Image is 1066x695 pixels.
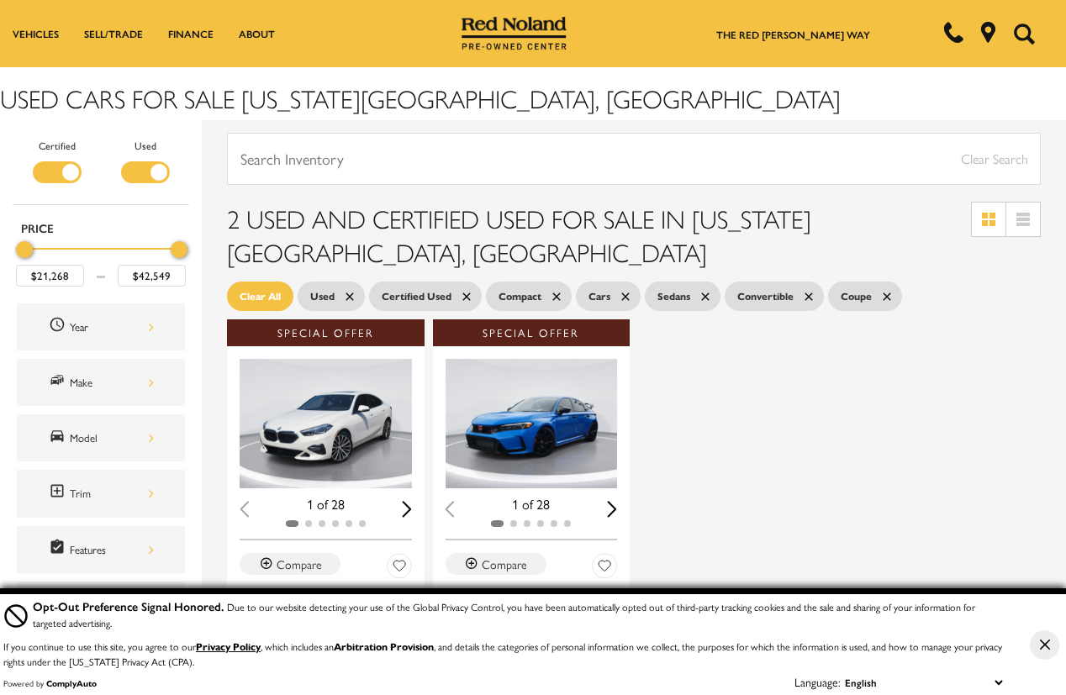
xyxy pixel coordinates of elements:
[841,286,872,307] span: Coupe
[33,598,1006,630] div: Due to our website detecting your use of the Global Privacy Control, you have been automatically ...
[737,286,794,307] span: Convertible
[16,265,84,287] input: Minimum
[49,371,70,393] span: Make
[227,200,811,270] span: 2 Used and Certified Used for Sale in [US_STATE][GEOGRAPHIC_DATA], [GEOGRAPHIC_DATA]
[17,470,185,517] div: TrimTrim
[841,673,1006,692] select: Language Select
[227,133,1041,185] input: Search Inventory
[462,17,567,50] img: Red Noland Pre-Owned
[592,553,617,584] button: Save Vehicle
[588,286,610,307] span: Cars
[3,678,97,688] div: Powered by
[39,137,76,154] label: Certified
[171,241,187,258] div: Maximum Price
[240,553,340,575] button: Compare Vehicle
[240,359,412,488] div: 1 / 2
[21,220,181,235] h5: Price
[70,429,154,447] div: Model
[46,677,97,689] a: ComplyAuto
[49,539,70,561] span: Features
[462,23,567,39] a: Red Noland Pre-Owned
[446,495,618,513] div: 1 of 28
[49,316,70,338] span: Year
[17,582,185,629] div: FueltypeFueltype
[446,585,618,652] a: Used 2023Used 2023 Honda Civic Type R Base With Navigation
[16,241,33,258] div: Minimum Price
[17,414,185,461] div: ModelModel
[433,319,631,346] div: Special Offer
[794,676,841,687] div: Language:
[70,318,154,336] div: Year
[196,639,261,654] a: Privacy Policy
[227,319,425,346] div: Special Offer
[17,359,185,406] div: MakeMake
[240,286,281,307] span: Clear All
[607,501,617,517] div: Next slide
[446,359,618,488] img: 2023 Honda Civic Type R Base 1
[499,286,541,307] span: Compact
[13,137,189,204] div: Filter by Vehicle Type
[240,495,412,513] div: 1 of 28
[1030,630,1059,660] button: Close Button
[240,359,412,488] img: 2021 BMW 2 Series 228i xDrive 1
[17,526,185,573] div: FeaturesFeatures
[402,501,412,517] div: Next slide
[3,639,1002,669] p: If you continue to use this site, you agree to our , which includes an , and details the categori...
[240,585,412,652] a: Used 2021Used 2021 BMW 2 Series 228i xDrive With Navigation & AWD
[49,427,70,449] span: Model
[1007,1,1041,66] button: Open the search field
[70,484,154,503] div: Trim
[310,286,335,307] span: Used
[716,27,870,42] a: The Red [PERSON_NAME] Way
[446,553,546,575] button: Compare Vehicle
[334,639,434,654] strong: Arbitration Provision
[446,585,605,602] span: Used 2023
[382,286,451,307] span: Certified Used
[446,359,618,488] div: 1 / 2
[118,265,186,287] input: Maximum
[70,373,154,392] div: Make
[49,482,70,504] span: Trim
[482,556,527,571] div: Compare
[70,540,154,559] div: Features
[17,303,185,350] div: YearYear
[277,556,322,571] div: Compare
[240,585,399,602] span: Used 2021
[387,553,412,584] button: Save Vehicle
[657,286,690,307] span: Sedans
[16,235,186,287] div: Price
[135,137,156,154] label: Used
[33,598,227,614] span: Opt-Out Preference Signal Honored .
